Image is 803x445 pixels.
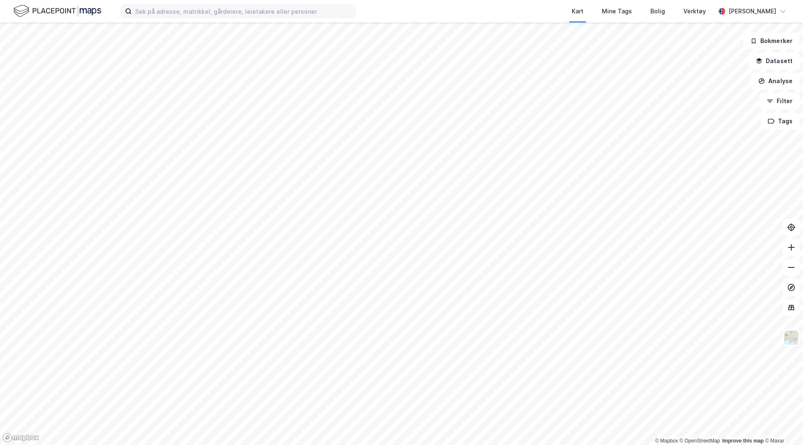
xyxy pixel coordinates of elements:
[743,33,800,49] button: Bokmerker
[729,6,776,16] div: [PERSON_NAME]
[132,5,355,18] input: Søk på adresse, matrikkel, gårdeiere, leietakere eller personer
[761,405,803,445] div: Kontrollprogram for chat
[572,6,583,16] div: Kart
[3,433,39,442] a: Mapbox homepage
[13,4,101,18] img: logo.f888ab2527a4732fd821a326f86c7f29.svg
[751,73,800,89] button: Analyse
[602,6,632,16] div: Mine Tags
[722,438,764,444] a: Improve this map
[749,53,800,69] button: Datasett
[655,438,678,444] a: Mapbox
[761,113,800,130] button: Tags
[680,438,720,444] a: OpenStreetMap
[761,405,803,445] iframe: Chat Widget
[650,6,665,16] div: Bolig
[683,6,706,16] div: Verktøy
[783,330,799,346] img: Z
[760,93,800,109] button: Filter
